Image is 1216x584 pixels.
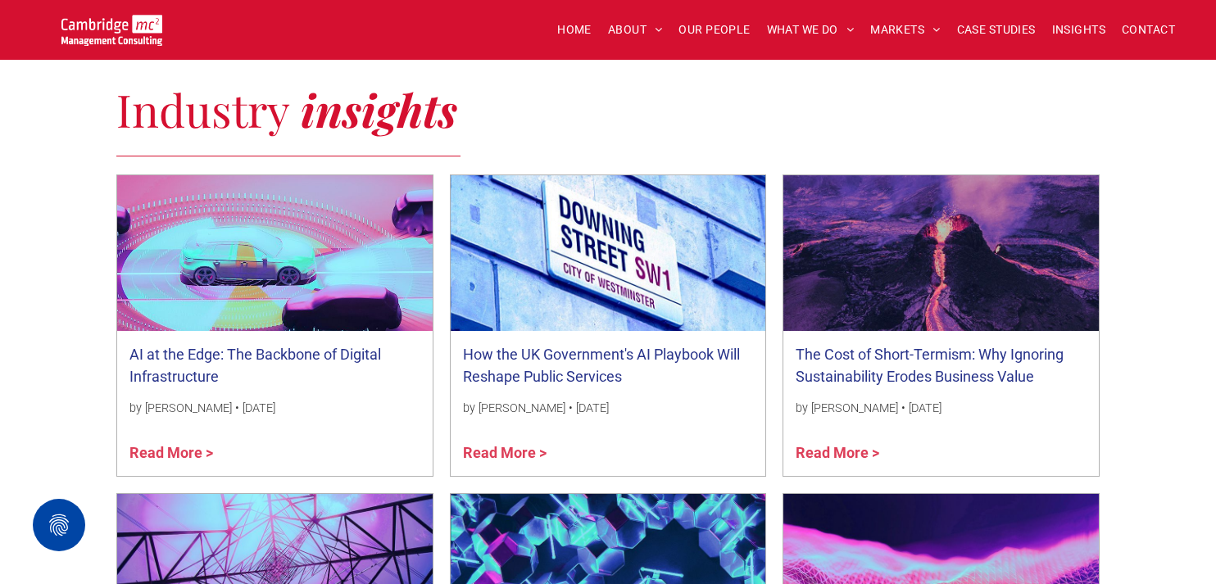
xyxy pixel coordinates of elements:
[301,79,457,139] strong: insights
[61,15,162,46] img: Go to Homepage
[549,17,600,43] a: HOME
[1044,17,1114,43] a: INSIGHTS
[759,17,863,43] a: WHAT WE DO
[243,401,275,415] span: [DATE]
[796,441,1087,464] a: Read More >
[796,343,1087,387] a: The Cost of Short-Termism: Why Ignoring Sustainability Erodes Business Value
[1114,17,1183,43] a: CONTACT
[129,401,232,415] span: by [PERSON_NAME]
[235,401,239,415] span: •
[129,343,420,387] a: AI at the Edge: The Backbone of Digital Infrastructure
[862,17,948,43] a: MARKETS
[61,17,162,34] a: Your Business Transformed | Cambridge Management Consulting
[463,343,754,387] a: How the UK Government's AI Playbook Will Reshape Public Services
[451,175,766,331] a: A close-up of the Downing St sign
[569,401,573,415] span: •
[576,401,609,415] span: [DATE]
[116,79,290,139] span: Industry
[129,441,420,464] a: Read More >
[463,441,754,464] a: Read More >
[463,401,565,415] span: by [PERSON_NAME]
[909,401,941,415] span: [DATE]
[600,17,671,43] a: ABOUT
[796,401,898,415] span: by [PERSON_NAME]
[949,17,1044,43] a: CASE STUDIES
[901,401,905,415] span: •
[670,17,758,43] a: OUR PEOPLE
[117,175,433,331] a: Illustration of EV sensor fields
[783,175,1099,331] a: Volcano lava lake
